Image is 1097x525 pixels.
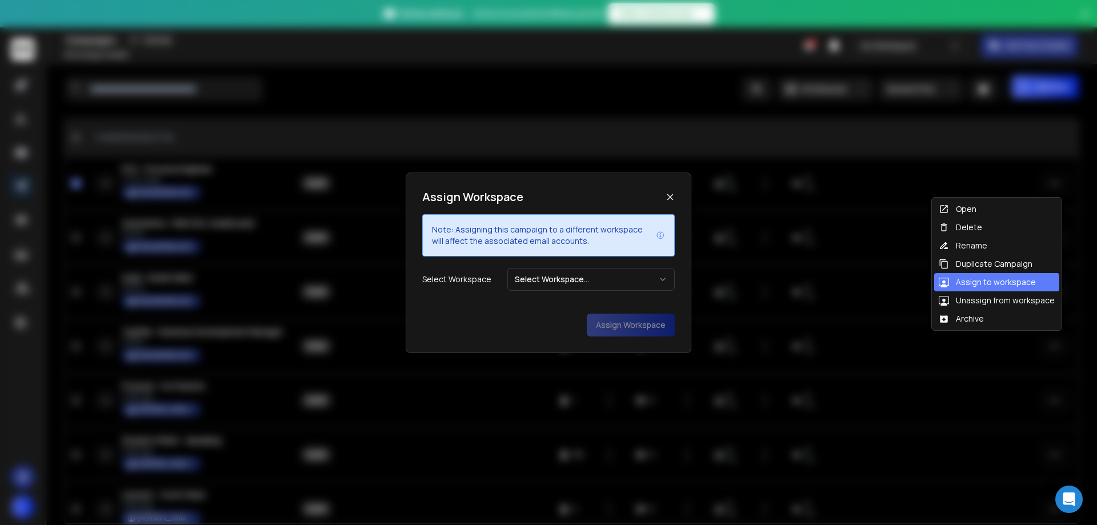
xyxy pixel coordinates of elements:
[939,222,982,233] div: Delete
[939,240,987,251] div: Rename
[507,268,675,291] button: Select Workspace...
[939,203,976,215] div: Open
[939,276,1036,288] div: Assign to workspace
[939,313,984,324] div: Archive
[422,189,523,205] h1: Assign Workspace
[939,258,1032,270] div: Duplicate Campaign
[432,224,651,247] p: Note: Assigning this campaign to a different workspace will affect the associated email accounts.
[1055,486,1083,513] div: Open Intercom Messenger
[939,295,1055,306] div: Unassign from workspace
[422,274,496,285] p: Select Workspace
